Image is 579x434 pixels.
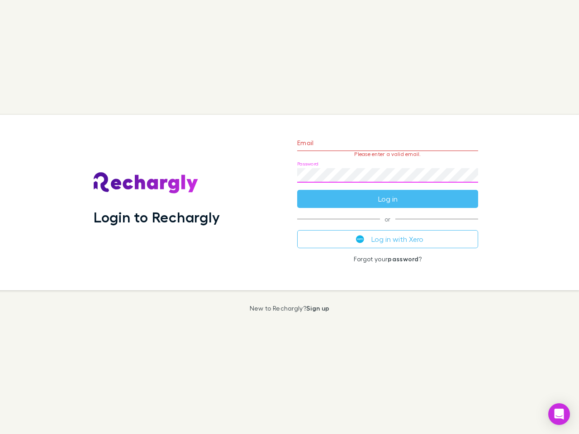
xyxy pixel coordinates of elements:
[250,305,330,312] p: New to Rechargly?
[297,160,318,167] label: Password
[297,230,478,248] button: Log in with Xero
[297,190,478,208] button: Log in
[94,208,220,226] h1: Login to Rechargly
[388,255,418,263] a: password
[297,255,478,263] p: Forgot your ?
[356,235,364,243] img: Xero's logo
[548,403,570,425] div: Open Intercom Messenger
[94,172,199,194] img: Rechargly's Logo
[297,151,478,157] p: Please enter a valid email.
[306,304,329,312] a: Sign up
